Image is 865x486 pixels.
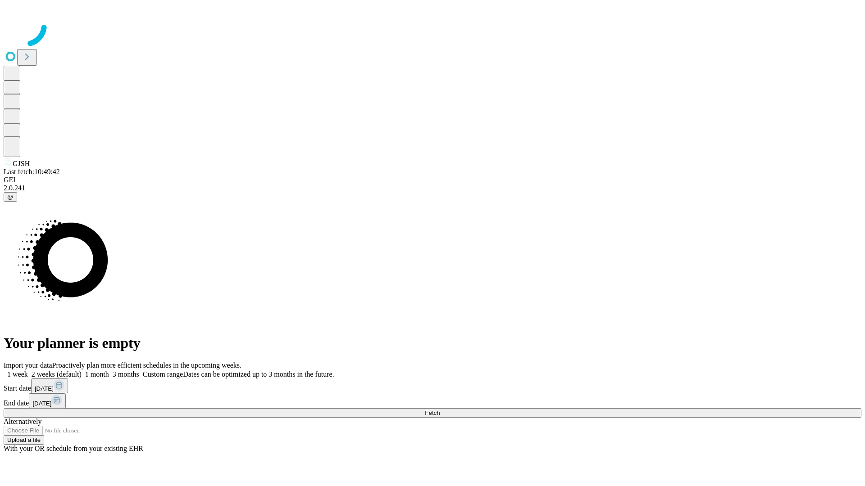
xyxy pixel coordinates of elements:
[85,370,109,378] span: 1 month
[113,370,139,378] span: 3 months
[32,400,51,407] span: [DATE]
[7,193,14,200] span: @
[4,168,60,175] span: Last fetch: 10:49:42
[35,385,54,392] span: [DATE]
[4,378,861,393] div: Start date
[183,370,334,378] span: Dates can be optimized up to 3 months in the future.
[4,435,44,445] button: Upload a file
[4,408,861,418] button: Fetch
[4,361,52,369] span: Import your data
[52,361,241,369] span: Proactively plan more efficient schedules in the upcoming weeks.
[4,418,41,425] span: Alternatively
[32,370,82,378] span: 2 weeks (default)
[425,409,440,416] span: Fetch
[4,445,143,452] span: With your OR schedule from your existing EHR
[4,393,861,408] div: End date
[7,370,28,378] span: 1 week
[13,160,30,167] span: GJSH
[4,176,861,184] div: GEI
[29,393,66,408] button: [DATE]
[4,184,861,192] div: 2.0.241
[4,335,861,351] h1: Your planner is empty
[143,370,183,378] span: Custom range
[31,378,68,393] button: [DATE]
[4,192,17,202] button: @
